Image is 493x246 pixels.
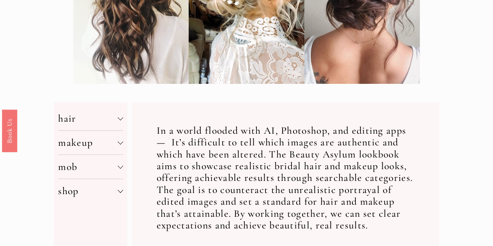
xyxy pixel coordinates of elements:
button: shop [58,179,123,203]
a: Book Us [2,109,17,152]
button: mob [58,155,123,179]
span: mob [58,161,117,173]
button: hair [58,106,123,130]
span: shop [58,185,117,197]
span: hair [58,112,117,124]
span: makeup [58,136,117,149]
button: makeup [58,131,123,154]
h2: In a world flooded with AI, Photoshop, and editing apps— It’s difficult to tell which images are ... [157,125,415,232]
